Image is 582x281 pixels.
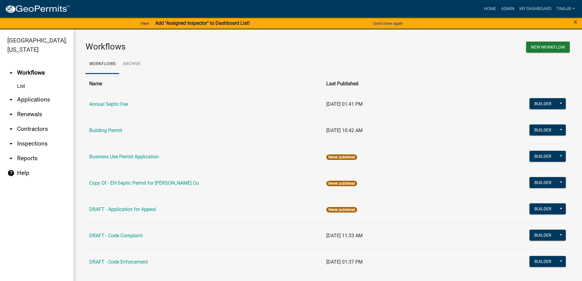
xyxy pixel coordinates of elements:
i: arrow_drop_up [7,69,15,76]
a: Tinajb [554,3,577,15]
button: Builder [529,151,556,162]
a: Copy Of - EH-Septic Permit for [PERSON_NAME] Co. [89,180,200,186]
th: Name [86,76,323,91]
a: DRAFT - Code Complaint [89,233,143,238]
a: Workflows [86,54,119,74]
a: Annual Septic Fee [89,101,128,107]
a: Building Permit [89,128,122,133]
span: Never published [326,207,357,213]
a: Archive [119,54,144,74]
span: [DATE] 01:37 PM [326,259,363,265]
span: Never published [326,154,357,160]
button: Builder [529,98,556,109]
a: Admin [499,3,517,15]
span: [DATE] 11:33 AM [326,233,363,238]
button: Builder [529,256,556,267]
th: Last Published [323,76,481,91]
button: Builder [529,124,556,135]
h3: Workflows [86,42,323,52]
i: arrow_drop_down [7,140,15,147]
span: [DATE] 10:42 AM [326,128,363,133]
button: Builder [529,203,556,214]
a: DRAFT - Code Enforcement [89,259,148,265]
a: Home [481,3,499,15]
span: [DATE] 01:41 PM [326,101,363,107]
i: arrow_drop_down [7,125,15,133]
button: Builder [529,177,556,188]
span: × [573,18,577,26]
button: New Workflow [526,42,570,53]
span: Never published [326,181,357,186]
i: help [7,169,15,177]
i: arrow_drop_down [7,111,15,118]
a: View [138,18,152,28]
a: Business Use Permit Application [89,154,159,160]
strong: Add "Assigned Inspector" to Dashboard List! [155,20,250,26]
i: arrow_drop_down [7,155,15,162]
button: Close [573,18,577,26]
a: DRAFT - Application for Appeal [89,206,156,212]
button: Builder [529,230,556,241]
button: Don't show again [371,18,405,28]
a: My Dashboard [517,3,554,15]
i: arrow_drop_down [7,96,15,103]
